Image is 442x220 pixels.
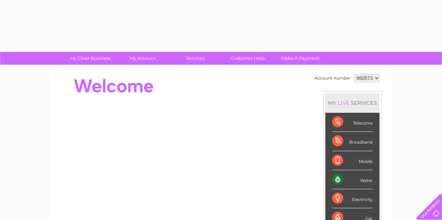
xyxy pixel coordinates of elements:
[313,72,352,84] td: Account number
[332,113,373,132] div: Telecoms
[114,52,171,65] a: My Account
[219,52,276,65] a: Customer Help
[336,100,351,106] div: LIVE
[272,52,329,65] a: Make A Payment
[332,132,373,151] div: Broadband
[62,52,119,65] a: My Clear Business
[167,52,224,65] a: Services
[325,93,379,113] div: MY SERVICES
[332,189,373,208] div: Electricity
[332,170,373,189] div: Water
[332,151,373,170] div: Mobile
